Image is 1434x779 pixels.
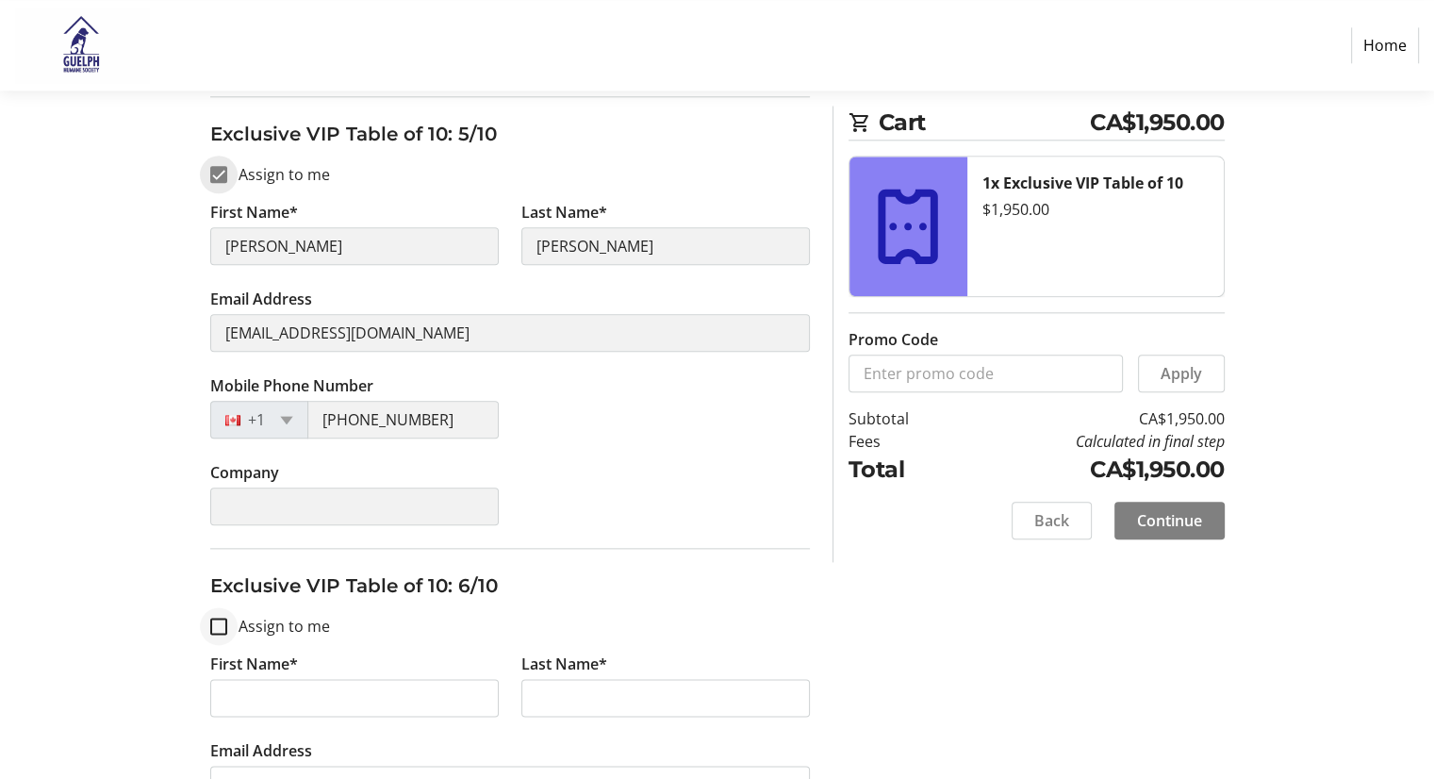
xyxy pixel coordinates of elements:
td: CA$1,950.00 [957,453,1225,487]
div: $1,950.00 [982,198,1209,221]
span: Continue [1137,509,1202,532]
label: First Name* [210,201,298,224]
span: Back [1034,509,1069,532]
button: Back [1012,502,1092,539]
label: Email Address [210,288,312,310]
label: Last Name* [521,653,607,675]
strong: 1x Exclusive VIP Table of 10 [982,173,1183,193]
label: Email Address [210,739,312,762]
label: Company [210,461,279,484]
td: Subtotal [849,407,957,430]
input: Enter promo code [849,355,1123,392]
span: Apply [1161,362,1202,385]
h3: Exclusive VIP Table of 10: 5/10 [210,120,810,148]
td: CA$1,950.00 [957,407,1225,430]
label: First Name* [210,653,298,675]
label: Assign to me [227,615,330,638]
button: Continue [1114,502,1225,539]
td: Total [849,453,957,487]
img: Guelph Humane Society 's Logo [15,8,149,83]
button: Apply [1138,355,1225,392]
input: (506) 234-5678 [307,401,499,439]
label: Last Name* [521,201,607,224]
td: Calculated in final step [957,430,1225,453]
h3: Exclusive VIP Table of 10: 6/10 [210,572,810,600]
a: Home [1351,27,1419,63]
label: Promo Code [849,328,938,351]
span: Cart [879,106,1091,140]
label: Mobile Phone Number [210,374,373,397]
span: CA$1,950.00 [1090,106,1225,140]
label: Assign to me [227,163,330,186]
td: Fees [849,430,957,453]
